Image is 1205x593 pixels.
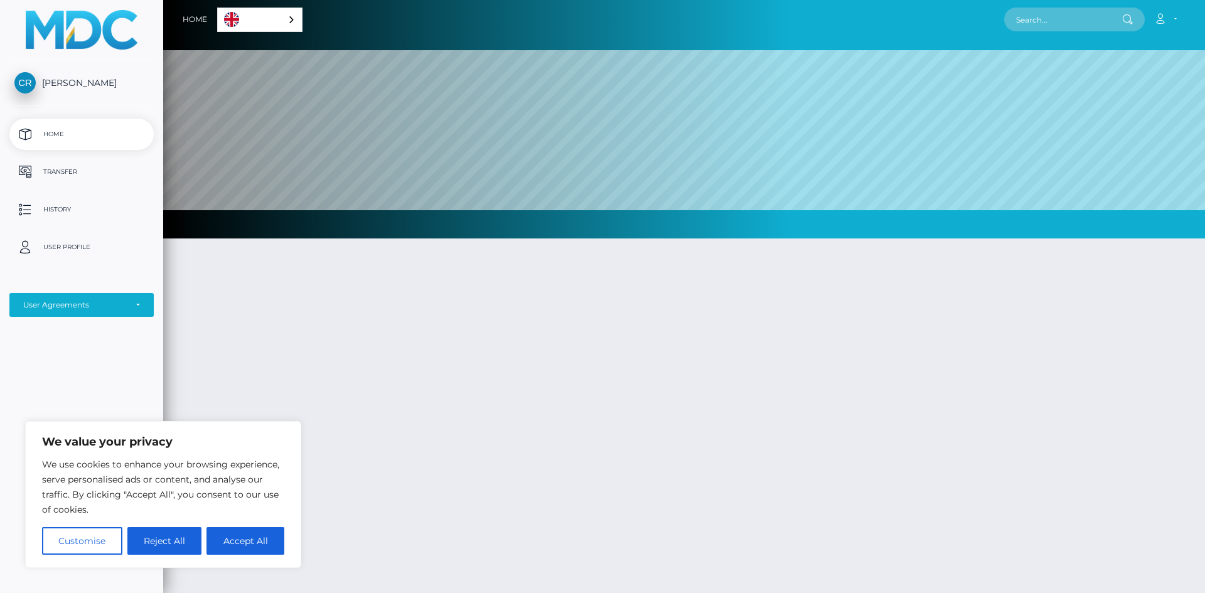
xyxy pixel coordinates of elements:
a: User Profile [9,232,154,263]
button: User Agreements [9,293,154,317]
a: English [218,8,302,31]
p: Home [14,125,149,144]
p: History [14,200,149,219]
p: We use cookies to enhance your browsing experience, serve personalised ads or content, and analys... [42,457,284,517]
button: Customise [42,527,122,555]
a: Home [9,119,154,150]
a: History [9,194,154,225]
div: Language [217,8,303,32]
p: Transfer [14,163,149,181]
a: Transfer [9,156,154,188]
input: Search... [1004,8,1122,31]
p: User Profile [14,238,149,257]
div: User Agreements [23,300,126,310]
aside: Language selected: English [217,8,303,32]
img: MassPay [26,10,137,50]
a: Home [183,6,207,33]
p: We value your privacy [42,434,284,449]
button: Reject All [127,527,202,555]
button: Accept All [206,527,284,555]
div: We value your privacy [25,421,301,568]
span: [PERSON_NAME] [9,77,154,88]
